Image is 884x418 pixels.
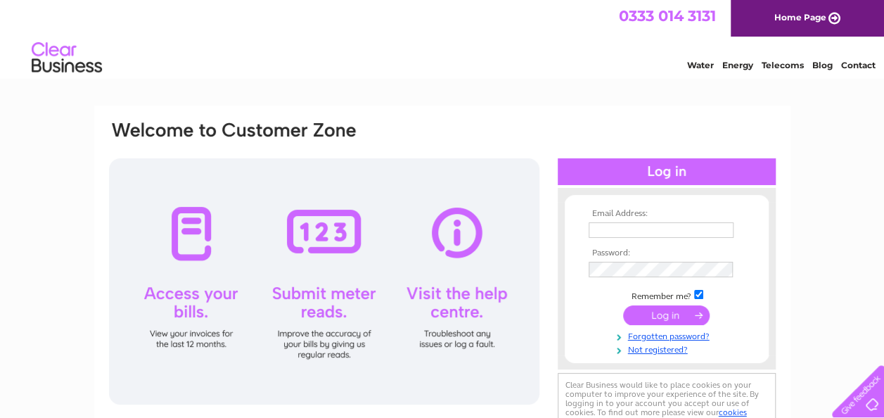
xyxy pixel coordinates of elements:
[589,342,748,355] a: Not registered?
[31,37,103,80] img: logo.png
[585,288,748,302] td: Remember me?
[110,8,775,68] div: Clear Business is a trading name of Verastar Limited (registered in [GEOGRAPHIC_DATA] No. 3667643...
[585,209,748,219] th: Email Address:
[619,7,716,25] a: 0333 014 3131
[812,60,833,70] a: Blog
[623,305,710,325] input: Submit
[585,248,748,258] th: Password:
[589,329,748,342] a: Forgotten password?
[722,60,753,70] a: Energy
[687,60,714,70] a: Water
[762,60,804,70] a: Telecoms
[841,60,876,70] a: Contact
